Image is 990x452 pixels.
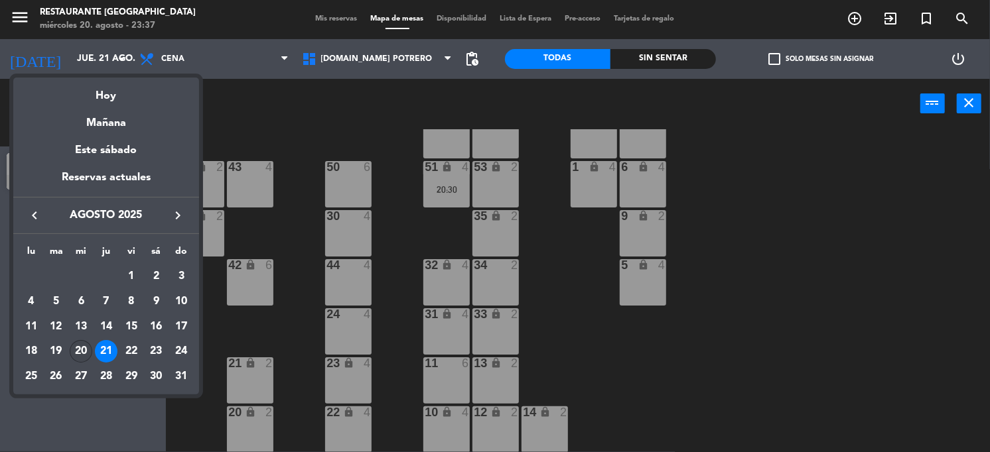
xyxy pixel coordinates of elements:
i: keyboard_arrow_left [27,207,42,223]
div: 28 [95,365,117,388]
th: domingo [169,244,194,264]
td: 23 de agosto de 2025 [144,339,169,365]
td: 18 de agosto de 2025 [19,339,44,365]
div: 3 [170,265,192,288]
div: Mañana [13,105,199,132]
td: 2 de agosto de 2025 [144,264,169,290]
div: 26 [45,365,68,388]
div: Este sábado [13,132,199,169]
td: 16 de agosto de 2025 [144,314,169,339]
td: 10 de agosto de 2025 [169,289,194,314]
div: 29 [120,365,143,388]
td: 27 de agosto de 2025 [68,364,94,389]
div: 13 [70,315,92,338]
th: miércoles [68,244,94,264]
td: 14 de agosto de 2025 [94,314,119,339]
td: 7 de agosto de 2025 [94,289,119,314]
td: 15 de agosto de 2025 [119,314,144,339]
td: 11 de agosto de 2025 [19,314,44,339]
td: 28 de agosto de 2025 [94,364,119,389]
div: 22 [120,340,143,363]
div: 16 [145,315,167,338]
td: 3 de agosto de 2025 [169,264,194,290]
div: 15 [120,315,143,338]
div: 9 [145,290,167,313]
td: 22 de agosto de 2025 [119,339,144,365]
td: 31 de agosto de 2025 [169,364,194,389]
div: 17 [170,315,192,338]
div: 11 [20,315,42,338]
div: 25 [20,365,42,388]
th: martes [44,244,69,264]
th: sábado [144,244,169,264]
td: 8 de agosto de 2025 [119,289,144,314]
td: 20 de agosto de 2025 [68,339,94,365]
th: lunes [19,244,44,264]
i: keyboard_arrow_right [170,207,186,223]
td: 4 de agosto de 2025 [19,289,44,314]
div: Hoy [13,78,199,105]
td: 24 de agosto de 2025 [169,339,194,365]
td: AGO. [19,264,119,290]
td: 1 de agosto de 2025 [119,264,144,290]
div: 2 [145,265,167,288]
div: 21 [95,340,117,363]
th: jueves [94,244,119,264]
div: 30 [145,365,167,388]
div: 6 [70,290,92,313]
div: 27 [70,365,92,388]
div: 20 [70,340,92,363]
div: 19 [45,340,68,363]
div: 14 [95,315,117,338]
div: 4 [20,290,42,313]
div: 8 [120,290,143,313]
div: 5 [45,290,68,313]
td: 19 de agosto de 2025 [44,339,69,365]
div: Reservas actuales [13,169,199,196]
span: agosto 2025 [46,207,166,224]
div: 18 [20,340,42,363]
div: 23 [145,340,167,363]
td: 30 de agosto de 2025 [144,364,169,389]
td: 17 de agosto de 2025 [169,314,194,339]
div: 24 [170,340,192,363]
th: viernes [119,244,144,264]
div: 10 [170,290,192,313]
div: 7 [95,290,117,313]
td: 26 de agosto de 2025 [44,364,69,389]
td: 21 de agosto de 2025 [94,339,119,365]
td: 12 de agosto de 2025 [44,314,69,339]
td: 13 de agosto de 2025 [68,314,94,339]
div: 12 [45,315,68,338]
div: 31 [170,365,192,388]
td: 9 de agosto de 2025 [144,289,169,314]
td: 29 de agosto de 2025 [119,364,144,389]
td: 25 de agosto de 2025 [19,364,44,389]
button: keyboard_arrow_left [23,207,46,224]
button: keyboard_arrow_right [166,207,190,224]
div: 1 [120,265,143,288]
td: 6 de agosto de 2025 [68,289,94,314]
td: 5 de agosto de 2025 [44,289,69,314]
